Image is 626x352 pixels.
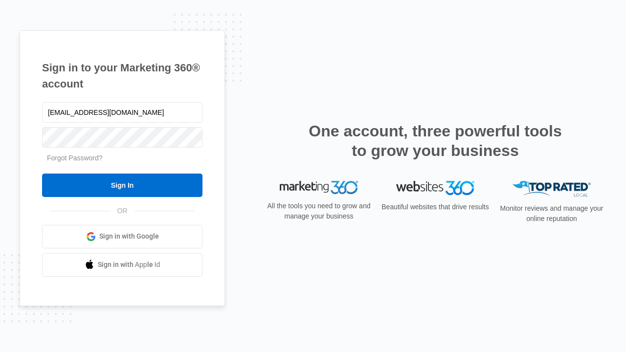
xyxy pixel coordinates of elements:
[306,121,565,160] h2: One account, three powerful tools to grow your business
[47,154,103,162] a: Forgot Password?
[42,225,202,248] a: Sign in with Google
[497,203,606,224] p: Monitor reviews and manage your online reputation
[380,202,490,212] p: Beautiful websites that drive results
[98,260,160,270] span: Sign in with Apple Id
[396,181,474,195] img: Websites 360
[42,253,202,277] a: Sign in with Apple Id
[99,231,159,242] span: Sign in with Google
[513,181,591,197] img: Top Rated Local
[42,60,202,92] h1: Sign in to your Marketing 360® account
[280,181,358,195] img: Marketing 360
[264,201,374,221] p: All the tools you need to grow and manage your business
[111,206,134,216] span: OR
[42,102,202,123] input: Email
[42,174,202,197] input: Sign In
